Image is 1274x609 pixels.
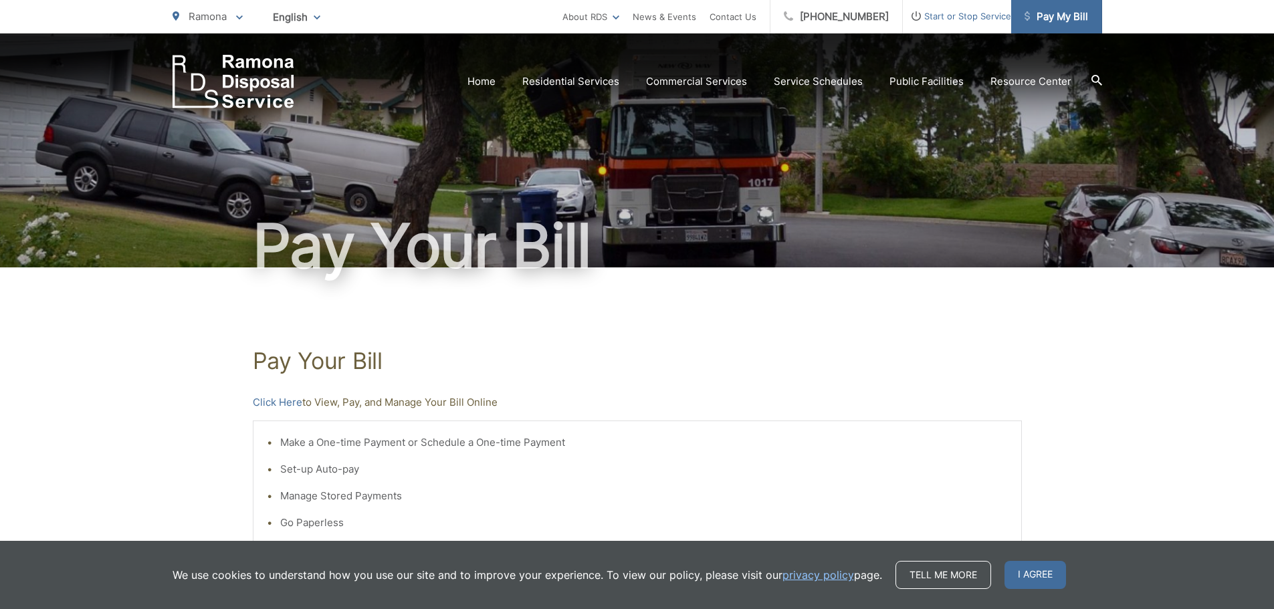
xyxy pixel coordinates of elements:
a: Resource Center [990,74,1071,90]
span: I agree [1004,561,1066,589]
a: Public Facilities [889,74,964,90]
p: to View, Pay, and Manage Your Bill Online [253,394,1022,410]
li: Manage Stored Payments [280,488,1008,504]
li: Go Paperless [280,515,1008,531]
h1: Pay Your Bill [253,348,1022,374]
p: We use cookies to understand how you use our site and to improve your experience. To view our pol... [173,567,882,583]
a: Click Here [253,394,302,410]
a: News & Events [633,9,696,25]
h1: Pay Your Bill [173,213,1102,279]
li: Set-up Auto-pay [280,461,1008,477]
a: Service Schedules [774,74,863,90]
a: Home [467,74,496,90]
a: EDCD logo. Return to the homepage. [173,55,294,108]
span: Ramona [189,10,227,23]
li: Make a One-time Payment or Schedule a One-time Payment [280,435,1008,451]
span: Pay My Bill [1025,9,1088,25]
a: About RDS [562,9,619,25]
a: Contact Us [710,9,756,25]
a: Commercial Services [646,74,747,90]
span: English [263,5,330,29]
a: privacy policy [782,567,854,583]
a: Residential Services [522,74,619,90]
a: Tell me more [895,561,991,589]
